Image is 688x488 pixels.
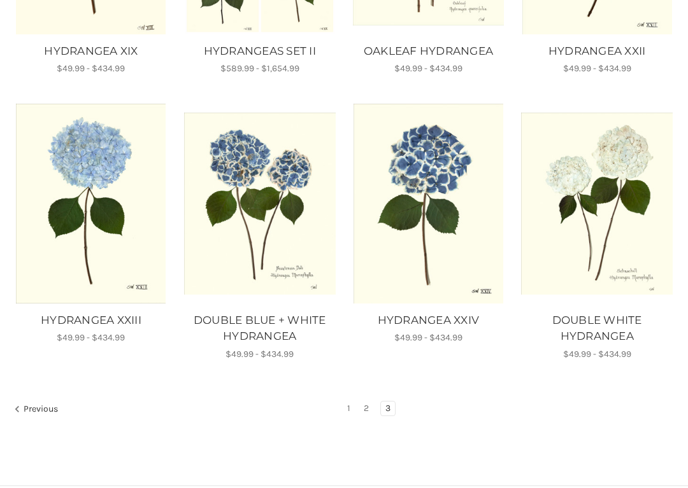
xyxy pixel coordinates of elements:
span: $49.99 - $434.99 [226,349,294,359]
span: $589.99 - $1,654.99 [220,63,299,74]
a: Page 1 of 3 [343,401,355,415]
a: HYDRANGEA XXIII, Price range from $49.99 to $434.99 [15,104,167,303]
span: $49.99 - $434.99 [394,63,462,74]
a: HYDRANGEA XXIII, Price range from $49.99 to $434.99 [13,312,169,329]
a: DOUBLE WHITE HYDRANGEA, Price range from $49.99 to $434.99 [519,312,675,345]
nav: pagination [13,401,675,419]
img: Unframed [521,113,673,294]
span: $49.99 - $434.99 [57,63,125,74]
img: Unframed [353,104,505,303]
img: Unframed [184,113,336,294]
a: Page 2 of 3 [359,401,373,415]
a: Page 3 of 3 [381,401,395,415]
a: HYDRANGEA XIX, Price range from $49.99 to $434.99 [13,43,169,60]
span: $49.99 - $434.99 [57,332,125,343]
a: DOUBLE BLUE + WHITE HYDRANGEA, Price range from $49.99 to $434.99 [184,104,336,303]
a: OAKLEAF HYDRANGEA, Price range from $49.99 to $434.99 [351,43,506,60]
a: HYDRANGEA XXIV, Price range from $49.99 to $434.99 [351,312,506,329]
a: Previous [14,401,62,418]
a: HYDRANGEA XXII, Price range from $49.99 to $434.99 [519,43,675,60]
img: Unframed [15,104,167,303]
span: $49.99 - $434.99 [563,349,631,359]
a: DOUBLE BLUE + WHITE HYDRANGEA, Price range from $49.99 to $434.99 [182,312,338,345]
span: $49.99 - $434.99 [563,63,631,74]
a: DOUBLE WHITE HYDRANGEA, Price range from $49.99 to $434.99 [521,104,673,303]
a: HYDRANGEAS SET II, Price range from $589.99 to $1,654.99 [182,43,338,60]
span: $49.99 - $434.99 [394,332,462,343]
a: HYDRANGEA XXIV, Price range from $49.99 to $434.99 [353,104,505,303]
